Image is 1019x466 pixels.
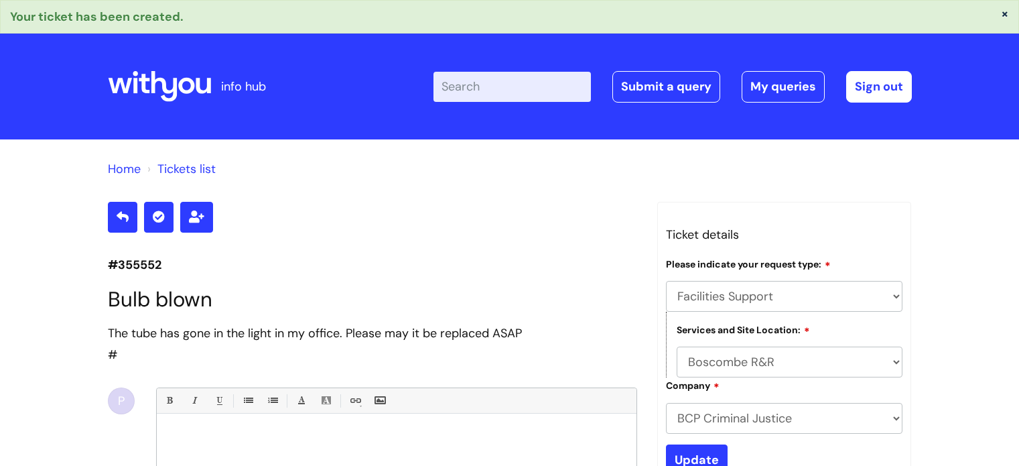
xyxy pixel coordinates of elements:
a: Home [108,161,141,177]
a: Link [346,392,363,409]
a: Underline(Ctrl-U) [210,392,227,409]
div: The tube has gone in the light in my office. Please may it be replaced ASAP [108,323,637,344]
input: Search [433,72,591,101]
p: #355552 [108,254,637,276]
div: P [108,388,135,414]
div: | - [433,71,912,102]
a: 1. Ordered List (Ctrl-Shift-8) [264,392,281,409]
a: Back Color [318,392,334,409]
a: Italic (Ctrl-I) [186,392,202,409]
h1: Bulb blown [108,287,637,312]
a: • Unordered List (Ctrl-Shift-7) [239,392,256,409]
label: Services and Site Location: [677,323,810,336]
li: Tickets list [144,158,216,180]
h3: Ticket details [666,224,903,245]
a: Submit a query [612,71,720,102]
a: Tickets list [157,161,216,177]
p: info hub [221,76,266,97]
li: Solution home [108,158,141,180]
label: Please indicate your request type: [666,257,831,270]
label: Company [666,378,720,392]
a: Bold (Ctrl-B) [161,392,178,409]
a: Font Color [293,392,310,409]
div: # [108,323,637,366]
a: Insert Image... [371,392,388,409]
button: × [1001,7,1009,19]
a: Sign out [846,71,912,102]
a: My queries [742,71,825,102]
